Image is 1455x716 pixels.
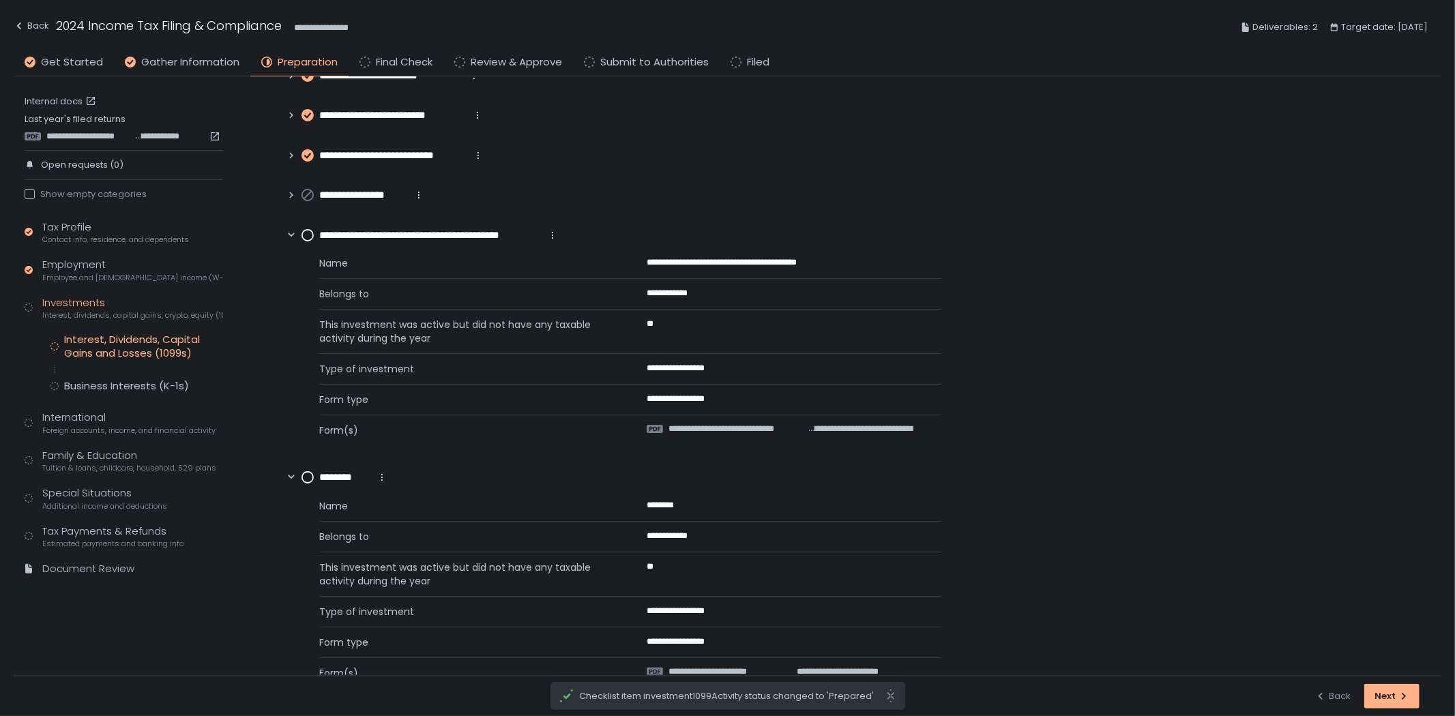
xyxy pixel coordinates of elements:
div: Special Situations [42,486,167,511]
span: Form type [319,393,614,406]
span: Type of investment [319,362,614,376]
span: Additional income and deductions [42,501,167,511]
a: Internal docs [25,95,99,108]
div: Document Review [42,561,134,577]
button: Back [14,16,49,39]
div: Interest, Dividends, Capital Gains and Losses (1099s) [64,333,223,360]
div: Business Interests (K-1s) [64,379,189,393]
span: Contact info, residence, and dependents [42,235,189,245]
span: Type of investment [319,605,614,618]
span: Target date: [DATE] [1341,19,1428,35]
div: Back [1315,690,1351,702]
div: Investments [42,295,223,321]
span: Employee and [DEMOGRAPHIC_DATA] income (W-2s) [42,273,223,283]
span: Open requests (0) [41,159,123,171]
h1: 2024 Income Tax Filing & Compliance [56,16,282,35]
span: Final Check [376,55,432,70]
span: Form(s) [319,666,614,680]
span: Belongs to [319,287,614,301]
span: Gather Information [141,55,239,70]
span: Form(s) [319,423,614,437]
button: Back [1315,684,1351,708]
span: Preparation [278,55,338,70]
span: This investment was active but did not have any taxable activity during the year [319,318,614,345]
span: Foreign accounts, income, and financial activity [42,426,216,436]
div: Employment [42,257,223,283]
span: Name [319,256,614,270]
span: Estimated payments and banking info [42,539,183,549]
span: Review & Approve [471,55,562,70]
div: Family & Education [42,448,216,474]
div: Back [14,18,49,34]
span: Interest, dividends, capital gains, crypto, equity (1099s, K-1s) [42,310,223,320]
div: Next [1375,690,1409,702]
span: Form type [319,636,614,649]
span: Deliverables: 2 [1252,19,1318,35]
span: Tuition & loans, childcare, household, 529 plans [42,463,216,473]
div: International [42,410,216,436]
div: Last year's filed returns [25,113,223,142]
span: This investment was active but did not have any taxable activity during the year [319,561,614,588]
span: Belongs to [319,530,614,543]
div: Tax Payments & Refunds [42,524,183,550]
span: Name [319,499,614,513]
span: Submit to Authorities [600,55,709,70]
button: Next [1364,684,1420,708]
svg: close [885,689,896,703]
span: Checklist item investment1099Activity status changed to 'Prepared' [580,690,885,702]
span: Get Started [41,55,103,70]
div: Tax Profile [42,220,189,245]
span: Filed [747,55,769,70]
